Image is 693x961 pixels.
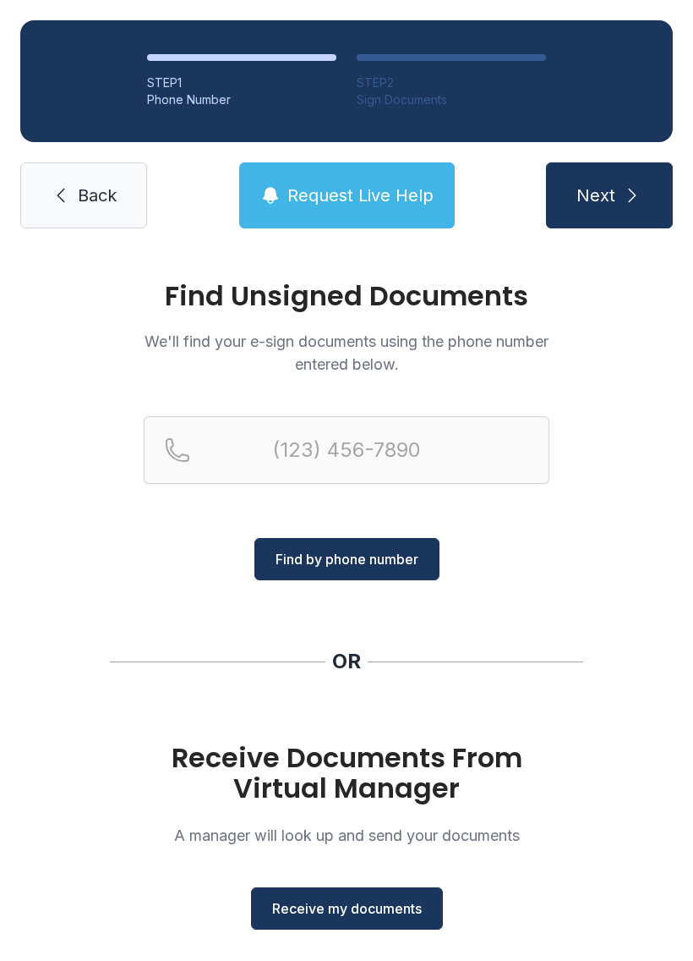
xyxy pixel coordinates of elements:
[144,824,549,847] p: A manager will look up and send your documents
[357,91,546,108] div: Sign Documents
[287,184,434,207] span: Request Live Help
[147,74,336,91] div: STEP 1
[272,898,422,919] span: Receive my documents
[78,184,117,207] span: Back
[147,91,336,108] div: Phone Number
[576,184,615,207] span: Next
[144,330,549,376] p: We'll find your e-sign documents using the phone number entered below.
[144,416,549,484] input: Reservation phone number
[332,648,361,675] div: OR
[144,743,549,804] h1: Receive Documents From Virtual Manager
[276,549,418,569] span: Find by phone number
[357,74,546,91] div: STEP 2
[144,283,549,310] h1: Find Unsigned Documents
